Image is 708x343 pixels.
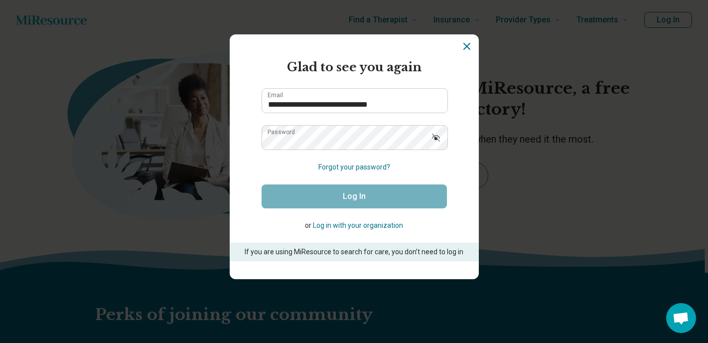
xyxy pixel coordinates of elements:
button: Log in with your organization [313,220,403,231]
p: or [262,220,447,231]
label: Email [268,92,283,98]
button: Log In [262,184,447,208]
h2: Glad to see you again [262,58,447,76]
label: Password [268,129,295,135]
button: Dismiss [461,40,473,52]
section: Login Dialog [230,34,479,279]
button: Forgot your password? [318,162,390,172]
button: Show password [425,125,447,149]
p: If you are using MiResource to search for care, you don’t need to log in [244,247,465,257]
